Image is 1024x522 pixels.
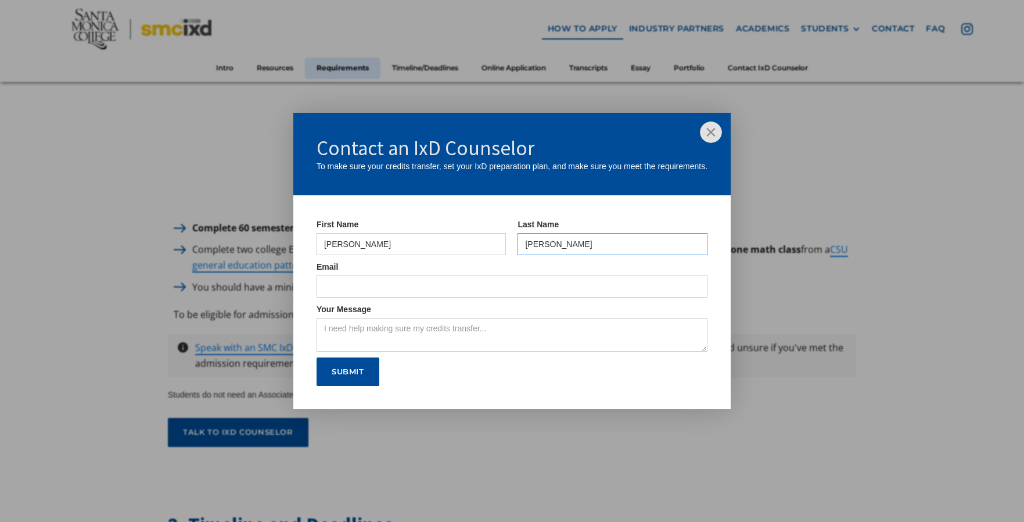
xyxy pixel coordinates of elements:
h1: Contact an IxD Counselor [317,136,707,160]
form: IxD Counselor Form [293,195,731,410]
label: First Name [317,219,506,230]
label: Last Name [518,219,707,230]
label: Email [317,261,707,273]
input: Submit [317,357,379,387]
div: To make sure your credits transfer, set your IxD preparation plan, and make sure you meet the req... [317,160,707,172]
label: Your Message [317,303,707,315]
